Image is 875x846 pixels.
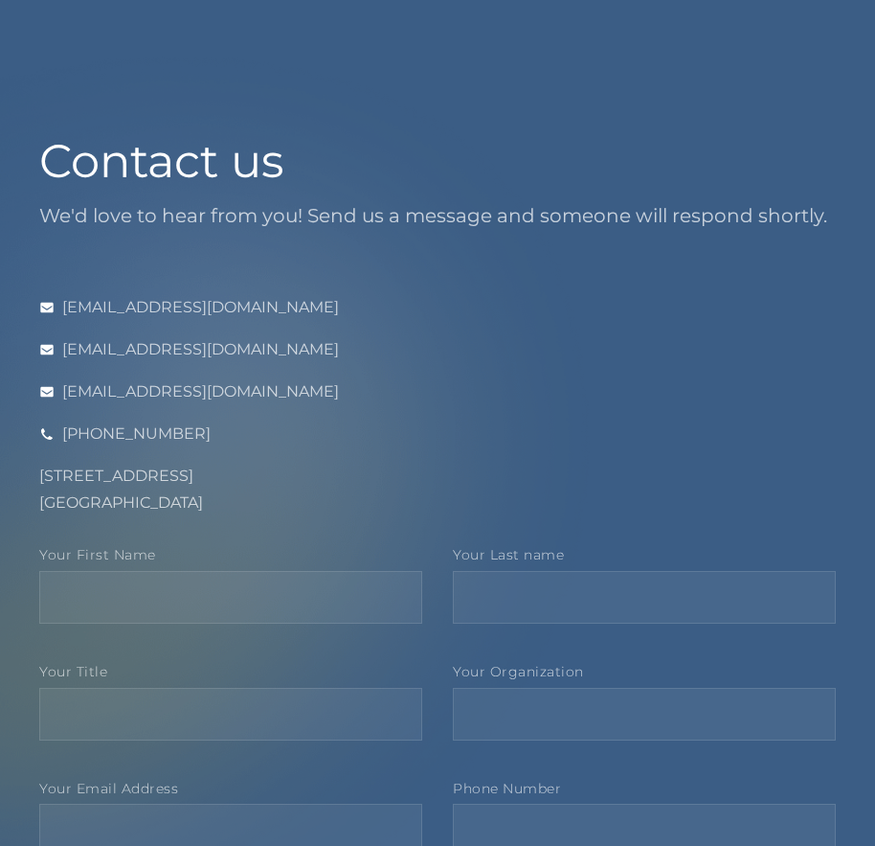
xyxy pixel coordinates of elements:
a: [EMAIL_ADDRESS][DOMAIN_NAME] [39,378,836,405]
label: Your Email Address [39,781,422,797]
h1: Contact us [39,138,836,184]
div: [EMAIL_ADDRESS][DOMAIN_NAME] [62,294,339,321]
p: We'd love to hear from you! Send us a message and someone will respond shortly. [39,199,836,233]
label: Your Organization [453,664,836,680]
div: [EMAIL_ADDRESS][DOMAIN_NAME] [62,336,339,363]
label: Your Title [39,664,422,680]
a: [EMAIL_ADDRESS][DOMAIN_NAME] [39,294,836,321]
label: Your Last name [453,547,836,563]
label: Your First Name [39,547,422,563]
div: [STREET_ADDRESS] [GEOGRAPHIC_DATA] [39,463,836,516]
div: [PHONE_NUMBER] [62,421,211,447]
div: [EMAIL_ADDRESS][DOMAIN_NAME] [62,378,339,405]
label: Phone Number [453,781,836,797]
a: [PHONE_NUMBER] [39,421,836,447]
a: [EMAIL_ADDRESS][DOMAIN_NAME] [39,336,836,363]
